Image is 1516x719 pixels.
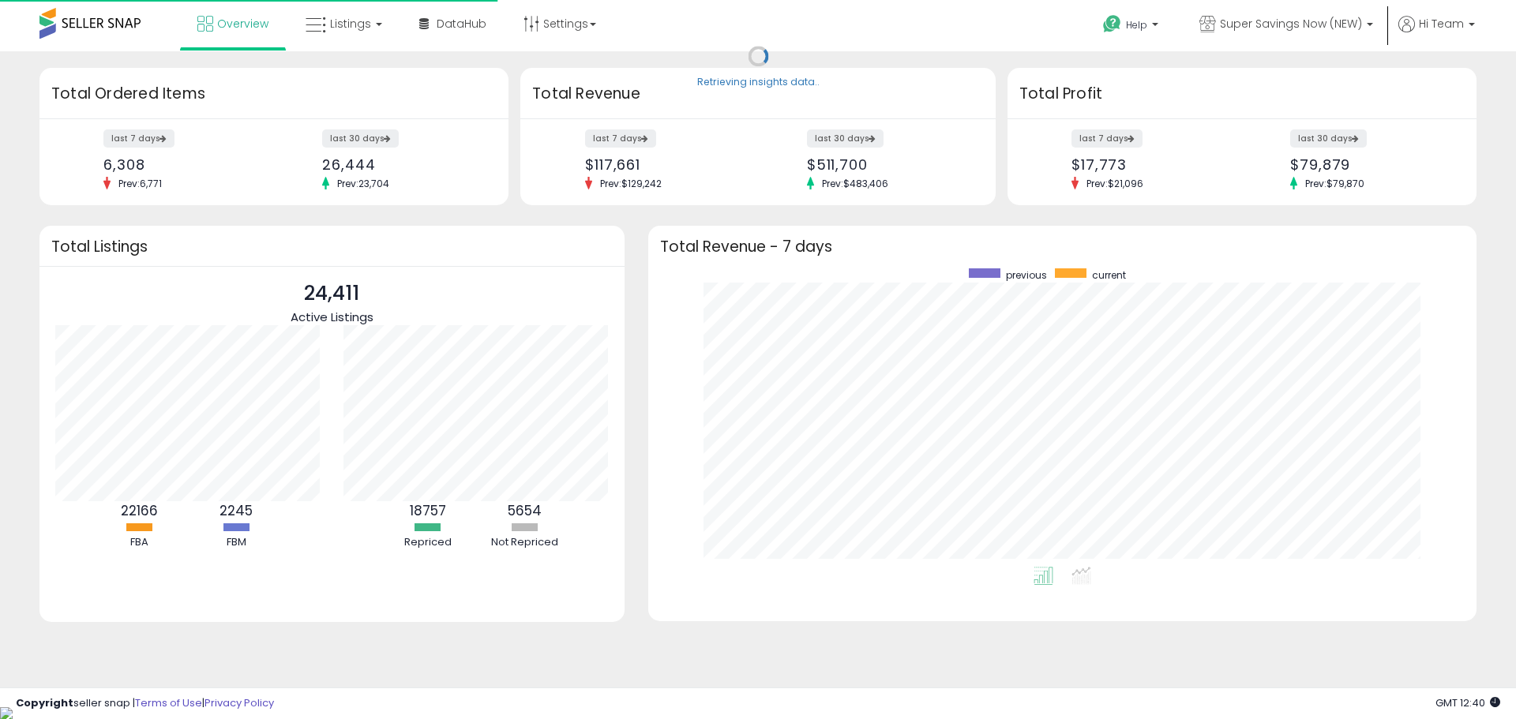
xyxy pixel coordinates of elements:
span: Prev: $129,242 [592,177,670,190]
span: Prev: $483,406 [814,177,896,190]
div: $511,700 [807,156,968,173]
span: Hi Team [1419,16,1464,32]
label: last 7 days [585,129,656,148]
label: last 30 days [322,129,399,148]
h3: Total Profit [1019,83,1465,105]
div: $79,879 [1290,156,1449,173]
span: Prev: 23,704 [329,177,397,190]
span: current [1092,268,1126,282]
a: Help [1090,2,1174,51]
div: FBA [92,535,186,550]
div: $17,773 [1071,156,1230,173]
span: Prev: 6,771 [111,177,170,190]
span: DataHub [437,16,486,32]
a: Terms of Use [135,695,202,710]
i: Get Help [1102,14,1122,34]
label: last 7 days [1071,129,1143,148]
h3: Total Revenue [532,83,984,105]
label: last 30 days [807,129,884,148]
div: FBM [189,535,283,550]
div: $117,661 [585,156,746,173]
div: seller snap | | [16,696,274,711]
span: Prev: $21,096 [1079,177,1151,190]
b: 18757 [410,501,446,520]
p: 24,411 [291,279,373,309]
div: Not Repriced [478,535,572,550]
span: Overview [217,16,268,32]
strong: Copyright [16,695,73,710]
span: Super Savings Now (NEW) [1220,16,1362,32]
span: 2025-09-18 12:40 GMT [1435,695,1500,710]
a: Hi Team [1398,16,1475,51]
b: 22166 [121,501,158,520]
h3: Total Ordered Items [51,83,497,105]
h3: Total Revenue - 7 days [660,241,1465,253]
span: Prev: $79,870 [1297,177,1372,190]
span: Active Listings [291,309,373,325]
a: Privacy Policy [205,695,274,710]
b: 5654 [508,501,542,520]
div: 6,308 [103,156,262,173]
span: Help [1126,18,1147,32]
label: last 30 days [1290,129,1367,148]
h3: Total Listings [51,241,613,253]
span: previous [1006,268,1047,282]
label: last 7 days [103,129,174,148]
span: Listings [330,16,371,32]
div: Repriced [381,535,475,550]
b: 2245 [220,501,253,520]
div: 26,444 [322,156,481,173]
div: Retrieving insights data.. [697,76,820,90]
